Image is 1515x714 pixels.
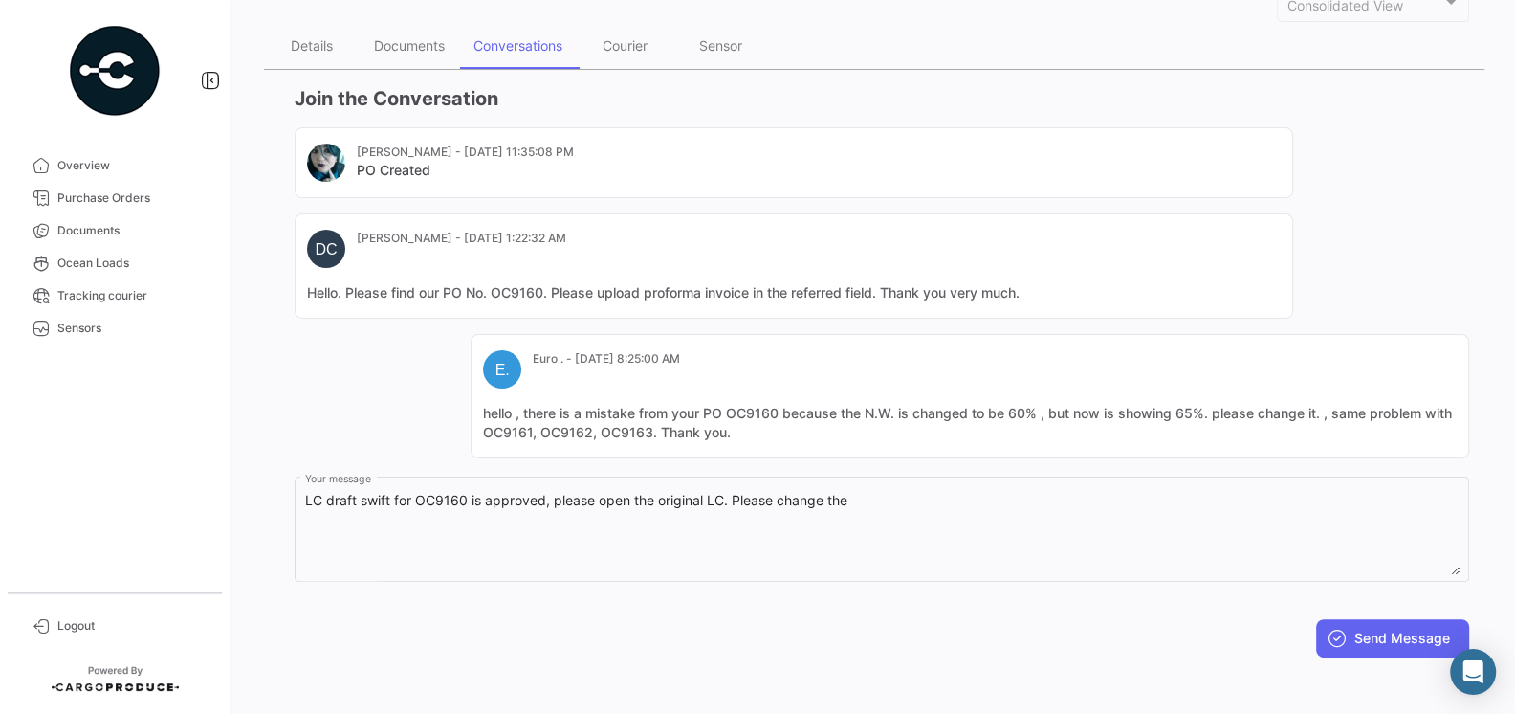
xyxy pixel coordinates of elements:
button: Send Message [1316,619,1469,658]
mat-card-subtitle: [PERSON_NAME] - [DATE] 1:22:32 AM [357,230,566,247]
mat-card-content: Hello. Please find our PO No. OC9160. Please upload proforma invoice in the referred field. Thank... [307,283,1281,302]
a: Purchase Orders [15,182,214,214]
span: Documents [57,222,207,239]
span: Ocean Loads [57,255,207,272]
span: Sensors [57,320,207,337]
a: Documents [15,214,214,247]
div: E. [483,350,521,389]
div: Abrir Intercom Messenger [1450,649,1496,695]
div: DC [307,230,345,268]
div: Courier [603,37,648,54]
span: Overview [57,157,207,174]
h3: Join the Conversation [295,85,1469,112]
img: powered-by.png [67,23,163,119]
span: Purchase Orders [57,190,207,207]
span: Logout [57,617,207,635]
div: Details [291,37,333,54]
div: Documents [374,37,445,54]
mat-card-title: PO Created [357,161,574,180]
a: Sensors [15,312,214,345]
mat-card-subtitle: Euro . - [DATE] 8:25:00 AM [533,350,680,368]
a: Overview [15,149,214,182]
a: Ocean Loads [15,247,214,279]
a: Tracking courier [15,279,214,312]
span: Tracking courier [57,287,207,304]
div: Conversations [473,37,562,54]
div: Sensor [699,37,742,54]
mat-card-content: hello , there is a mistake from your PO OC9160 because the N.W. is changed to be 60% , but now is... [483,404,1457,442]
mat-card-subtitle: [PERSON_NAME] - [DATE] 11:35:08 PM [357,144,574,161]
img: IMG_20220614_122528.jpg [307,144,345,182]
